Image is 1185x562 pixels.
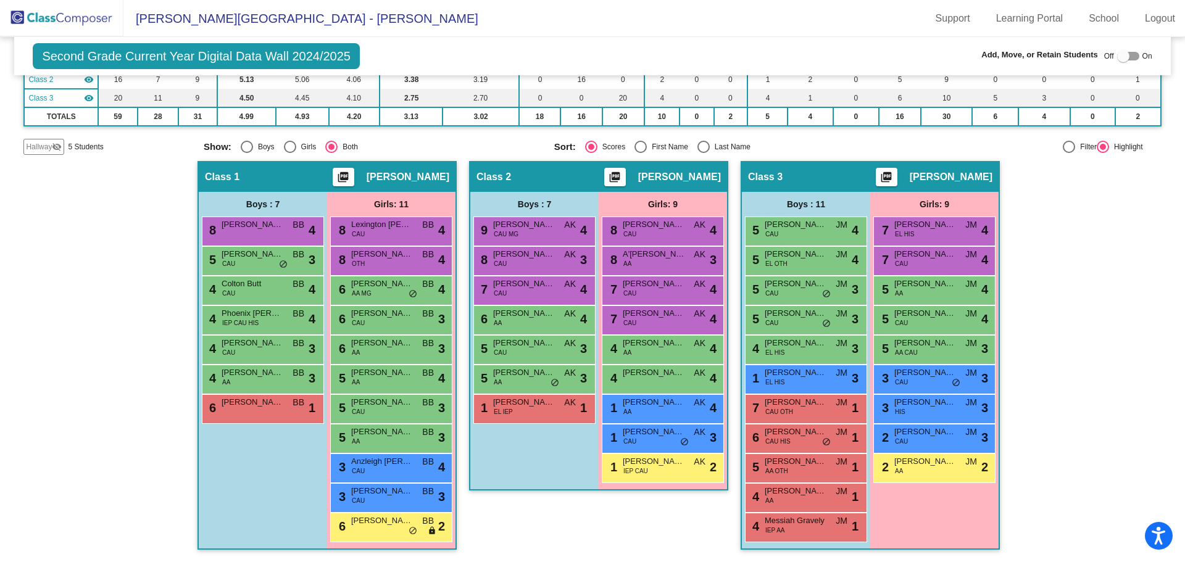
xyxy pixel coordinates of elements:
span: 4 [981,310,988,328]
span: 5 [478,342,488,355]
button: Print Students Details [876,168,897,186]
span: 4 [981,250,988,269]
span: CAU [222,259,235,268]
mat-radio-group: Select an option [204,141,545,153]
span: On [1142,51,1152,62]
span: 3 [852,310,859,328]
a: Logout [1135,9,1185,28]
span: BB [422,307,434,320]
span: [PERSON_NAME] [910,171,992,183]
span: 7 [607,312,617,326]
span: CAU [765,318,778,328]
span: 4 [206,283,216,296]
span: 3 [852,369,859,387]
span: 3 [879,371,889,385]
span: BB [422,248,434,261]
div: First Name [647,141,688,152]
span: CAU [895,318,908,328]
span: do_not_disturb_alt [279,260,288,270]
td: 0 [972,70,1018,89]
span: [PERSON_NAME] [894,307,956,320]
td: 5 [747,107,788,126]
div: Boys [253,141,275,152]
div: Boys : 7 [199,192,327,217]
td: 0 [833,70,879,89]
span: 3 [852,339,859,358]
span: BB [293,337,304,350]
div: Girls: 11 [327,192,455,217]
span: Class 2 [476,171,511,183]
span: do_not_disturb_alt [822,319,831,329]
span: AK [694,337,705,350]
td: 0 [560,89,602,107]
span: JM [965,278,977,291]
span: 4 [710,280,717,299]
td: 30 [921,107,973,126]
td: 9 [178,89,217,107]
span: [PERSON_NAME] [222,218,283,231]
td: 0 [1070,70,1115,89]
span: Hallway [26,141,52,152]
span: JM [965,337,977,350]
td: 0 [680,70,714,89]
td: 2 [644,70,680,89]
span: IEP CAU HIS [222,318,259,328]
span: A'[PERSON_NAME] [623,248,684,260]
span: BB [422,278,434,291]
span: [PERSON_NAME] [623,366,684,379]
span: BB [422,218,434,231]
span: [PERSON_NAME] [894,218,956,231]
span: 5 [749,253,759,267]
div: Girls: 9 [599,192,727,217]
span: 8 [478,253,488,267]
span: 3 [580,339,587,358]
td: TOTALS [24,107,98,126]
span: 4 [710,221,717,239]
span: [PERSON_NAME] [493,248,555,260]
span: 8 [607,223,617,237]
span: 3 [580,250,587,269]
span: CAU [765,229,778,239]
span: Add, Move, or Retain Students [981,49,1098,61]
span: CAU [895,259,908,268]
td: 11 [138,89,178,107]
span: [PERSON_NAME] [623,278,684,290]
span: [PERSON_NAME] [493,337,555,349]
span: [PERSON_NAME][GEOGRAPHIC_DATA] - [PERSON_NAME] [123,9,478,28]
mat-icon: picture_as_pdf [336,171,351,188]
td: 16 [560,107,602,126]
td: 0 [1070,89,1115,107]
td: 0 [1070,107,1115,126]
button: Print Students Details [604,168,626,186]
span: 4 [981,280,988,299]
td: 3 [1018,89,1070,107]
span: 4 [206,371,216,385]
span: CAU [222,348,235,357]
span: 8 [336,253,346,267]
mat-radio-group: Select an option [554,141,896,153]
span: AK [694,278,705,291]
span: [PERSON_NAME] [623,218,684,231]
span: CAU [623,289,636,298]
span: Class 1 [205,171,239,183]
span: 3 [309,250,315,269]
span: [PERSON_NAME] [765,278,826,290]
span: Off [1104,51,1114,62]
span: AA [494,318,502,328]
td: 20 [602,107,644,126]
span: 8 [206,223,216,237]
span: do_not_disturb_alt [822,289,831,299]
td: 18 [519,107,561,126]
span: 5 [206,253,216,267]
td: 2.70 [443,89,518,107]
td: 3.19 [443,70,518,89]
span: 7 [478,283,488,296]
span: AK [564,366,576,379]
span: [PERSON_NAME] [493,278,555,290]
span: CAU [895,378,908,387]
span: [PERSON_NAME] [493,307,555,320]
span: AA [895,289,903,298]
td: 1 [1115,70,1161,89]
mat-icon: picture_as_pdf [607,171,622,188]
span: [PERSON_NAME] [623,307,684,320]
